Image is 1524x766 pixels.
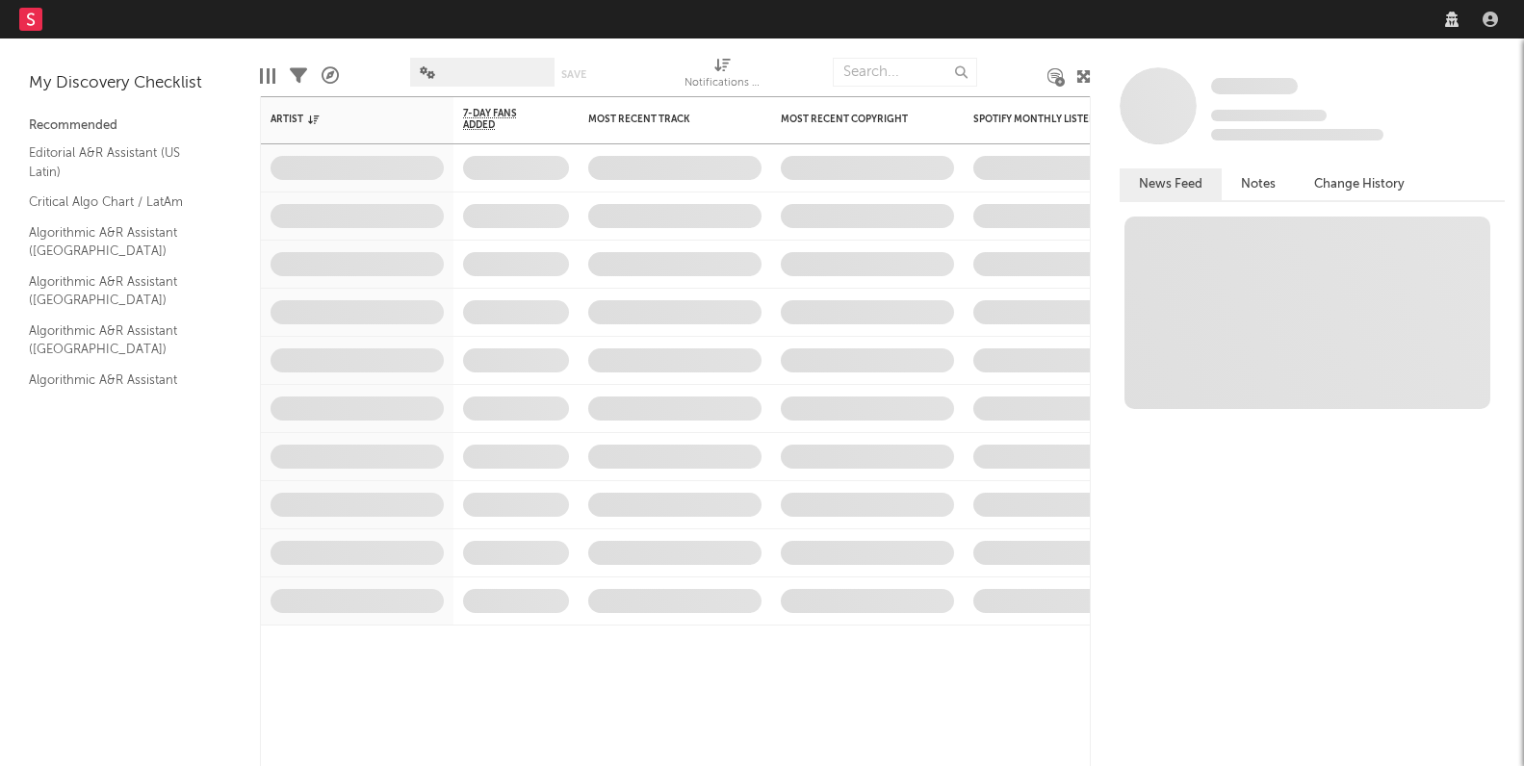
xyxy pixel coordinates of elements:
[29,370,212,409] a: Algorithmic A&R Assistant ([GEOGRAPHIC_DATA])
[561,69,586,80] button: Save
[29,115,231,138] div: Recommended
[271,114,415,125] div: Artist
[1120,168,1222,200] button: News Feed
[29,271,212,311] a: Algorithmic A&R Assistant ([GEOGRAPHIC_DATA])
[290,48,307,104] div: Filters
[685,72,762,95] div: Notifications (Artist)
[973,114,1118,125] div: Spotify Monthly Listeners
[685,48,762,104] div: Notifications (Artist)
[29,72,231,95] div: My Discovery Checklist
[1211,129,1383,140] span: 0 fans last week
[322,48,339,104] div: A&R Pipeline
[781,114,925,125] div: Most Recent Copyright
[260,48,275,104] div: Edit Columns
[1222,168,1295,200] button: Notes
[29,191,212,213] a: Critical Algo Chart / LatAm
[1295,168,1424,200] button: Change History
[463,108,540,131] span: 7-Day Fans Added
[29,142,212,182] a: Editorial A&R Assistant (US Latin)
[1211,77,1298,96] a: Some Artist
[1211,110,1327,121] span: Tracking Since: [DATE]
[29,320,212,360] a: Algorithmic A&R Assistant ([GEOGRAPHIC_DATA])
[833,58,977,87] input: Search...
[588,114,733,125] div: Most Recent Track
[1211,78,1298,94] span: Some Artist
[29,222,212,262] a: Algorithmic A&R Assistant ([GEOGRAPHIC_DATA])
